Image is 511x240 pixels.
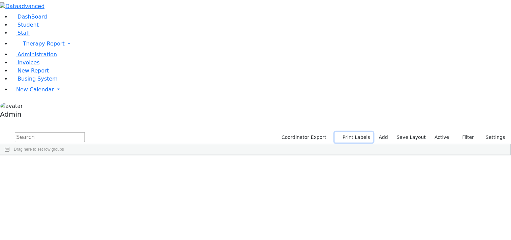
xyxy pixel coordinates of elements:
span: Student [18,22,39,28]
button: Filter [454,132,477,143]
a: Therapy Report [11,37,511,51]
a: Student [11,22,39,28]
span: Therapy Report [23,40,65,47]
a: Busing System [11,76,58,82]
a: DashBoard [11,13,47,20]
span: Administration [18,51,57,58]
button: Print Labels [335,132,373,143]
span: Busing System [18,76,58,82]
a: Invoices [11,59,40,66]
a: Add [376,132,391,143]
button: Coordinator Export [277,132,329,143]
span: Staff [18,30,30,36]
button: Save Layout [394,132,429,143]
span: New Calendar [16,86,54,93]
a: Administration [11,51,57,58]
a: Staff [11,30,30,36]
label: Active [432,132,452,143]
span: Invoices [18,59,40,66]
span: DashBoard [18,13,47,20]
a: New Report [11,67,49,74]
span: Drag here to set row groups [14,147,64,152]
a: New Calendar [11,83,511,96]
input: Search [15,132,85,142]
span: New Report [18,67,49,74]
button: Settings [477,132,508,143]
